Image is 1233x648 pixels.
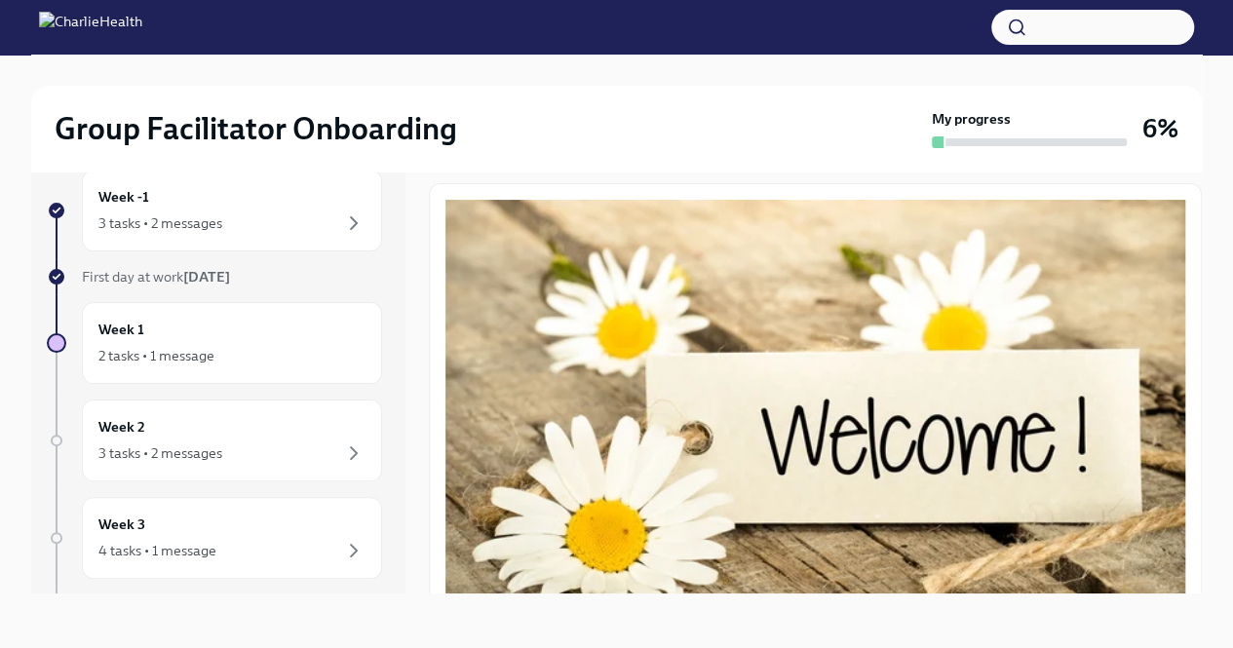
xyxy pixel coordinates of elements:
[47,267,382,286] a: First day at work[DATE]
[98,319,144,340] h6: Week 1
[47,302,382,384] a: Week 12 tasks • 1 message
[932,109,1011,129] strong: My progress
[98,514,145,535] h6: Week 3
[98,541,216,560] div: 4 tasks • 1 message
[445,200,1185,643] button: Zoom image
[98,186,149,208] h6: Week -1
[55,109,457,148] h2: Group Facilitator Onboarding
[47,400,382,481] a: Week 23 tasks • 2 messages
[82,268,230,286] span: First day at work
[39,12,142,43] img: CharlieHealth
[183,268,230,286] strong: [DATE]
[1142,111,1178,146] h3: 6%
[98,416,145,438] h6: Week 2
[98,213,222,233] div: 3 tasks • 2 messages
[47,497,382,579] a: Week 34 tasks • 1 message
[98,443,222,463] div: 3 tasks • 2 messages
[47,170,382,251] a: Week -13 tasks • 2 messages
[98,346,214,365] div: 2 tasks • 1 message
